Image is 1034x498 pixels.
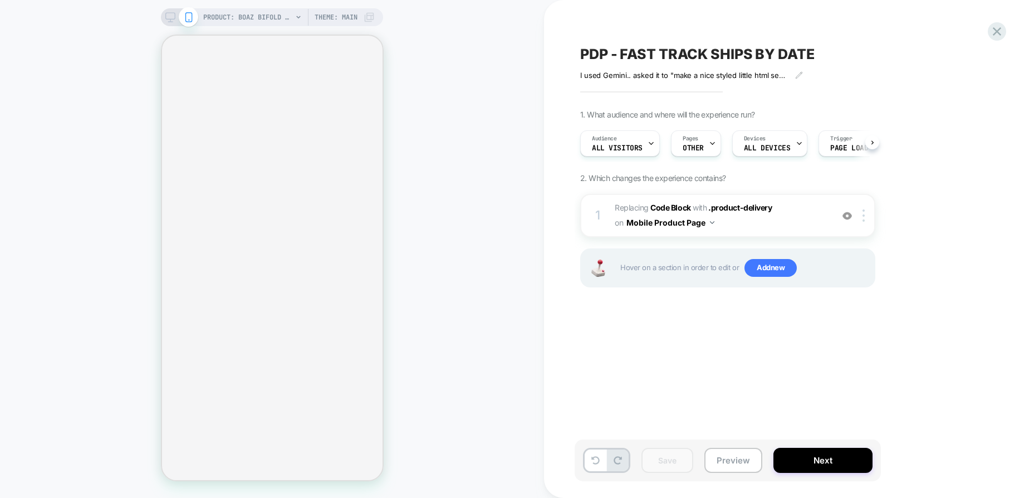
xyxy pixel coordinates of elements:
[580,71,787,80] span: I used Gemini.. asked it to "make a nice styled little html section to announce the lead time of ...
[592,144,643,152] span: All Visitors
[693,203,707,212] span: WITH
[842,211,852,221] img: crossed eye
[203,8,292,26] span: PRODUCT: Boaz BiFold Bookcase [PERSON_NAME] Bed [mws_apo_1_boaz choose your color and buy online]
[650,203,690,212] b: Code Block
[830,135,852,143] span: Trigger
[626,214,714,231] button: Mobile Product Page
[592,204,604,227] div: 1
[580,173,726,183] span: 2. Which changes the experience contains?
[863,209,865,222] img: close
[615,203,691,212] span: Replacing
[704,448,762,473] button: Preview
[683,144,704,152] span: OTHER
[620,259,869,277] span: Hover on a section in order to edit or
[592,135,617,143] span: Audience
[710,221,714,224] img: down arrow
[315,8,357,26] span: Theme: MAIN
[580,110,754,119] span: 1. What audience and where will the experience run?
[830,144,868,152] span: Page Load
[744,144,790,152] span: ALL DEVICES
[587,260,609,277] img: Joystick
[744,259,797,277] span: Add new
[580,46,815,62] span: PDP - FAST TRACK SHIPS BY DATE
[641,448,693,473] button: Save
[708,203,772,212] span: .product-delivery
[683,135,698,143] span: Pages
[773,448,873,473] button: Next
[615,216,623,230] span: on
[744,135,766,143] span: Devices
